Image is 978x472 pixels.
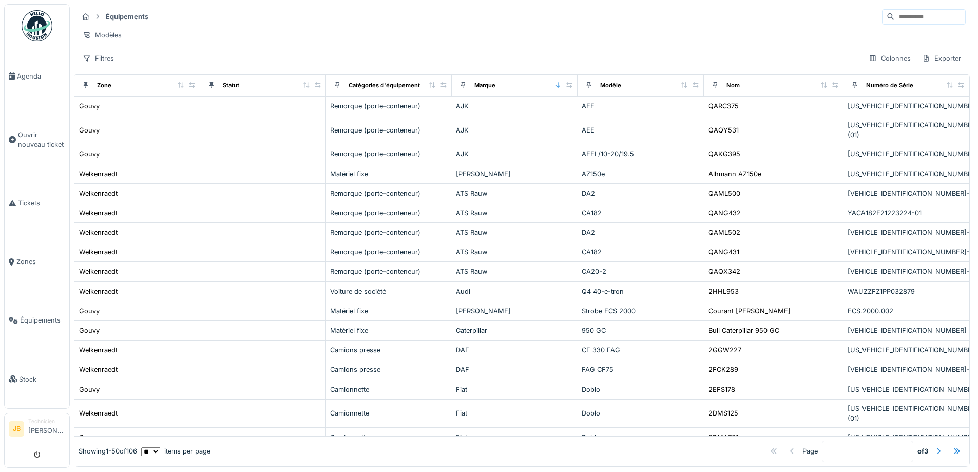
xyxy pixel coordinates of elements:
[78,28,126,43] div: Modèles
[708,169,761,179] div: Alhmann AZ150e
[330,287,448,296] div: Voiture de société
[708,247,739,257] div: QANG431
[20,315,65,325] span: Équipements
[330,385,448,394] div: Camionnette
[582,169,699,179] div: AZ150e
[330,432,448,442] div: Camionnette
[79,432,100,442] div: Gouvy
[79,365,118,374] div: Welkenraedt
[848,287,965,296] div: WAUZZFZ1PP032879
[19,374,65,384] span: Stock
[79,326,100,335] div: Gouvy
[79,149,100,159] div: Gouvy
[708,345,741,355] div: 2GGW227
[582,149,699,159] div: AEEL/10-20/19.5
[28,418,65,425] div: Technicien
[848,228,965,237] div: [VEHICLE_IDENTIFICATION_NUMBER]-01
[330,247,448,257] div: Remorque (porte-conteneur)
[18,198,65,208] span: Tickets
[141,446,210,456] div: items per page
[848,345,965,355] div: [US_VEHICLE_IDENTIFICATION_NUMBER]-01
[848,120,965,140] div: [US_VEHICLE_IDENTIFICATION_NUMBER](01)
[802,446,818,456] div: Page
[5,174,69,233] a: Tickets
[79,385,100,394] div: Gouvy
[102,12,152,22] strong: Équipements
[582,208,699,218] div: CA182
[22,10,52,41] img: Badge_color-CXgf-gQk.svg
[456,228,573,237] div: ATS Rauw
[456,101,573,111] div: AJK
[848,267,965,276] div: [VEHICLE_IDENTIFICATION_NUMBER]-01
[708,385,735,394] div: 2EFS178
[330,306,448,316] div: Matériel fixe
[79,408,118,418] div: Welkenraedt
[28,418,65,440] li: [PERSON_NAME]
[848,385,965,394] div: [US_VEHICLE_IDENTIFICATION_NUMBER]
[17,71,65,81] span: Agenda
[708,188,740,198] div: QAML500
[5,350,69,408] a: Stock
[582,408,699,418] div: Doblo
[582,247,699,257] div: CA182
[5,47,69,105] a: Agenda
[330,345,448,355] div: Camions presse
[708,228,740,237] div: QAML502
[582,365,699,374] div: FAG CF75
[79,247,118,257] div: Welkenraedt
[456,365,573,374] div: DAF
[848,306,965,316] div: ECS.2000.002
[9,421,24,437] li: JB
[708,306,791,316] div: Courant [PERSON_NAME]
[330,101,448,111] div: Remorque (porte-conteneur)
[330,208,448,218] div: Remorque (porte-conteneur)
[582,432,699,442] div: Doblo
[848,365,965,374] div: [VEHICLE_IDENTIFICATION_NUMBER]-01
[582,326,699,335] div: 950 GC
[330,365,448,374] div: Camions presse
[79,267,118,276] div: Welkenraedt
[79,208,118,218] div: Welkenraedt
[330,267,448,276] div: Remorque (porte-conteneur)
[79,446,137,456] div: Showing 1 - 50 of 106
[726,81,740,90] div: Nom
[330,188,448,198] div: Remorque (porte-conteneur)
[79,188,118,198] div: Welkenraedt
[16,257,65,267] span: Zones
[917,51,966,66] div: Exporter
[79,228,118,237] div: Welkenraedt
[848,188,965,198] div: [VEHICLE_IDENTIFICATION_NUMBER]-01
[582,306,699,316] div: Strobe ECS 2000
[708,432,738,442] div: 2DMA781
[97,81,111,90] div: Zone
[864,51,915,66] div: Colonnes
[5,233,69,291] a: Zones
[456,385,573,394] div: Fiat
[79,306,100,316] div: Gouvy
[330,169,448,179] div: Matériel fixe
[848,149,965,159] div: [US_VEHICLE_IDENTIFICATION_NUMBER]-01
[708,287,739,296] div: 2HHL953
[456,306,573,316] div: [PERSON_NAME]
[349,81,420,90] div: Catégories d'équipement
[79,101,100,111] div: Gouvy
[79,125,100,135] div: Gouvy
[330,408,448,418] div: Camionnette
[456,432,573,442] div: Fiat
[9,418,65,442] a: JB Technicien[PERSON_NAME]
[708,149,740,159] div: QAKG395
[600,81,621,90] div: Modèle
[330,125,448,135] div: Remorque (porte-conteneur)
[79,287,118,296] div: Welkenraedt
[456,188,573,198] div: ATS Rauw
[848,247,965,257] div: [VEHICLE_IDENTIFICATION_NUMBER]-01
[456,267,573,276] div: ATS Rauw
[79,169,118,179] div: Welkenraedt
[456,345,573,355] div: DAF
[708,267,740,276] div: QAQX342
[866,81,913,90] div: Numéro de Série
[5,105,69,174] a: Ouvrir nouveau ticket
[582,228,699,237] div: DA2
[78,51,119,66] div: Filtres
[456,247,573,257] div: ATS Rauw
